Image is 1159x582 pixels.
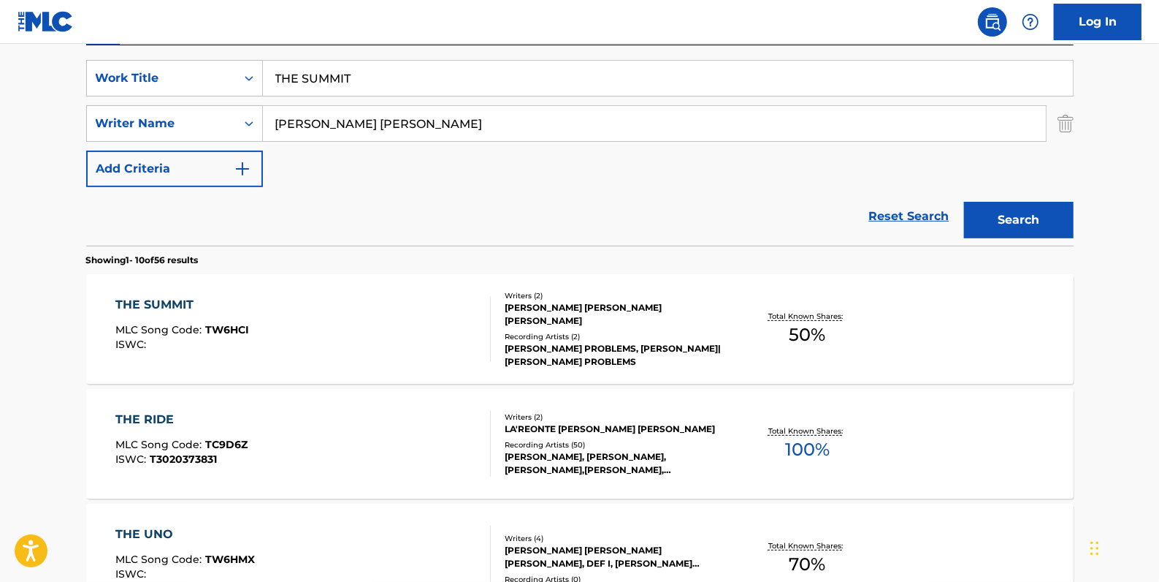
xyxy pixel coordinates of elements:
[505,544,725,570] div: [PERSON_NAME] [PERSON_NAME] [PERSON_NAME], DEF I, [PERSON_NAME] [PERSON_NAME]
[86,254,199,267] p: Showing 1 - 10 of 56 results
[505,290,725,301] div: Writers ( 2 )
[505,412,725,423] div: Writers ( 2 )
[205,553,255,566] span: TW6HMX
[1054,4,1141,40] a: Log In
[1057,105,1074,142] img: Delete Criterion
[1086,512,1159,582] iframe: Chat Widget
[768,311,846,322] p: Total Known Shares:
[115,553,205,566] span: MLC Song Code :
[96,115,227,132] div: Writer Name
[505,450,725,477] div: [PERSON_NAME], [PERSON_NAME], [PERSON_NAME],[PERSON_NAME], [PERSON_NAME], [PERSON_NAME], [PERSON_...
[115,453,150,466] span: ISWC :
[115,567,150,581] span: ISWC :
[505,423,725,436] div: LA'REONTE [PERSON_NAME] [PERSON_NAME]
[86,389,1074,499] a: THE RIDEMLC Song Code:TC9D6ZISWC:T3020373831Writers (2)LA'REONTE [PERSON_NAME] [PERSON_NAME]Recor...
[505,533,725,544] div: Writers ( 4 )
[115,323,205,336] span: MLC Song Code :
[1022,13,1039,31] img: help
[234,160,251,178] img: 9d2ae6d4665cec9f34b9.svg
[86,60,1074,246] form: Search Form
[205,438,248,451] span: TC9D6Z
[505,301,725,328] div: [PERSON_NAME] [PERSON_NAME] [PERSON_NAME]
[505,342,725,369] div: [PERSON_NAME] PROBLEMS, [PERSON_NAME]|[PERSON_NAME] PROBLEMS
[115,438,205,451] span: MLC Song Code :
[205,323,249,336] span: TW6HCI
[1090,526,1099,570] div: Drag
[789,551,825,578] span: 70 %
[1016,7,1045,37] div: Help
[984,13,1001,31] img: search
[150,453,217,466] span: T3020373831
[505,439,725,450] div: Recording Artists ( 50 )
[768,540,846,551] p: Total Known Shares:
[115,526,255,543] div: THE UNO
[86,274,1074,384] a: THE SUMMITMLC Song Code:TW6HCIISWC:Writers (2)[PERSON_NAME] [PERSON_NAME] [PERSON_NAME]Recording ...
[96,69,227,87] div: Work Title
[115,338,150,351] span: ISWC :
[115,411,248,428] div: THE RIDE
[785,436,830,463] span: 100 %
[978,7,1007,37] a: Public Search
[964,202,1074,238] button: Search
[789,322,825,348] span: 50 %
[505,331,725,342] div: Recording Artists ( 2 )
[86,151,263,187] button: Add Criteria
[115,296,249,314] div: THE SUMMIT
[18,11,74,32] img: MLC Logo
[768,426,846,436] p: Total Known Shares:
[862,200,957,233] a: Reset Search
